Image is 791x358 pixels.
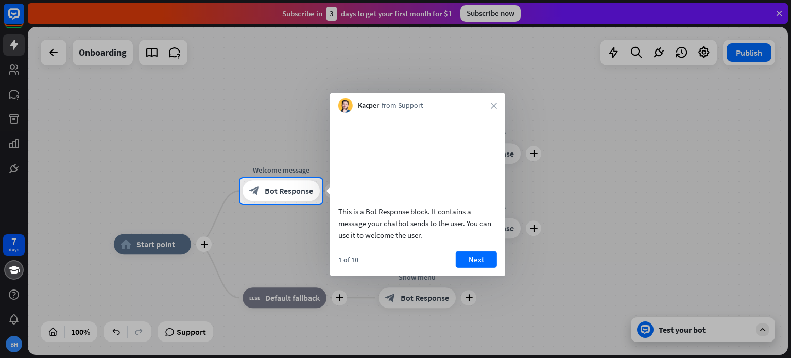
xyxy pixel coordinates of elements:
i: block_bot_response [249,186,260,196]
i: close [491,103,497,109]
button: Open LiveChat chat widget [8,4,39,35]
div: 1 of 10 [338,254,358,264]
div: This is a Bot Response block. It contains a message your chatbot sends to the user. You can use i... [338,205,497,241]
span: Bot Response [265,186,313,196]
span: Kacper [358,100,379,111]
button: Next [456,251,497,267]
span: from Support [382,100,423,111]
